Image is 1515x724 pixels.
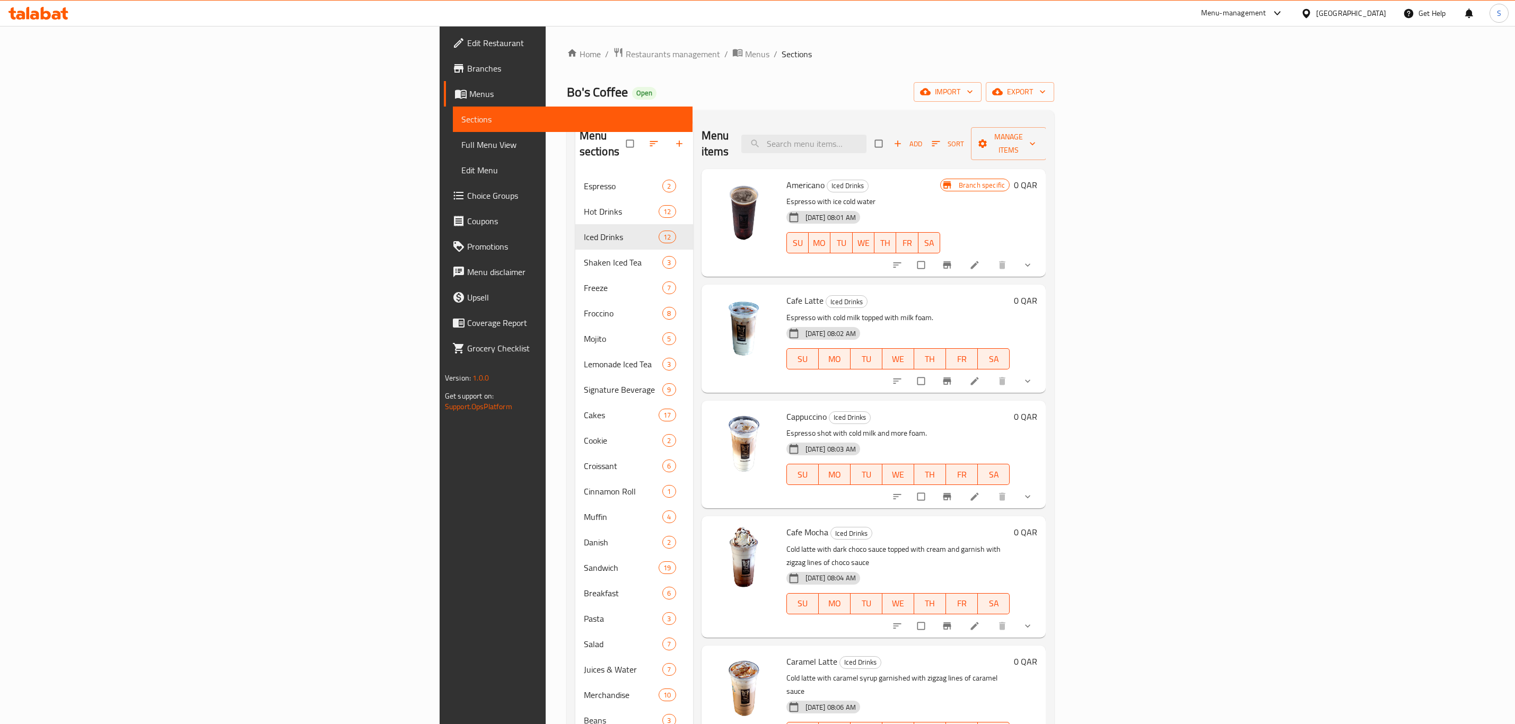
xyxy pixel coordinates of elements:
span: SA [982,596,1005,611]
img: Cafe Latte [710,293,778,361]
button: WE [853,232,874,253]
a: Sections [453,107,693,132]
button: Add section [668,132,693,155]
div: Shaken Iced Tea3 [575,250,693,275]
button: TH [874,232,896,253]
div: items [662,434,676,447]
div: Danish [584,536,663,549]
span: 4 [663,512,675,522]
li: / [724,48,728,60]
span: 17 [659,410,675,420]
a: Edit menu item [969,376,982,386]
span: Mojito [584,332,663,345]
a: Promotions [444,234,693,259]
span: Salad [584,638,663,650]
input: search [741,135,866,153]
h2: Menu items [702,128,729,160]
button: sort-choices [886,485,911,508]
span: FR [950,467,974,482]
button: SA [978,593,1010,614]
div: items [662,587,676,599]
div: items [659,205,676,218]
div: Cinnamon Roll [584,485,663,498]
a: Support.OpsPlatform [445,400,512,413]
h6: 0 QAR [1014,178,1037,192]
button: import [914,82,982,102]
button: Branch-specific-item [935,369,961,393]
span: Muffin [584,510,663,523]
span: 2 [663,436,675,446]
a: Edit Restaurant [444,30,693,56]
span: Coverage Report [467,316,684,329]
span: Branch specific [954,180,1009,190]
button: SA [978,348,1010,369]
div: Cookie2 [575,428,693,453]
div: Pasta [584,612,663,625]
span: TH [918,351,942,367]
a: Edit menu item [969,491,982,502]
button: export [986,82,1054,102]
span: Cakes [584,409,659,421]
span: [DATE] 08:03 AM [801,444,860,454]
div: items [662,358,676,370]
button: Sort [929,136,967,152]
span: Froccino [584,307,663,320]
span: TU [855,351,878,367]
div: Menu-management [1201,7,1266,20]
span: Select to update [911,487,933,507]
span: Cafe Latte [786,293,824,308]
div: Iced Drinks [827,180,869,192]
span: Cafe Mocha [786,524,828,540]
span: Iced Drinks [584,231,659,243]
span: Edit Restaurant [467,37,684,49]
span: TH [918,467,942,482]
button: delete [991,485,1016,508]
span: Caramel Latte [786,654,837,669]
button: FR [896,232,918,253]
div: Merchandise10 [575,682,693,708]
span: MO [813,235,826,251]
span: 6 [663,461,675,471]
div: items [662,180,676,192]
button: FR [946,593,978,614]
button: FR [946,348,978,369]
span: Add [894,138,922,150]
button: SU [786,348,819,369]
div: Iced Drinks [839,656,881,669]
div: Pasta3 [575,606,693,631]
button: WE [882,464,914,485]
span: 12 [659,232,675,242]
div: Signature Beverage9 [575,377,693,402]
span: Lemonade Iced Tea [584,358,663,370]
a: Edit menu item [969,260,982,270]
button: delete [991,614,1016,638]
div: items [659,688,676,701]
span: Select to update [911,616,933,636]
button: delete [991,369,1016,393]
div: items [662,383,676,396]
svg: Show Choices [1022,491,1033,502]
button: TU [851,464,882,485]
div: items [662,332,676,345]
span: Choice Groups [467,189,684,202]
span: Breakfast [584,587,663,599]
span: Shaken Iced Tea [584,256,663,269]
button: TU [851,348,882,369]
button: TH [914,464,946,485]
a: Menu disclaimer [444,259,693,285]
div: Iced Drinks [829,411,871,424]
div: Froccino8 [575,301,693,326]
span: 1 [663,487,675,497]
span: Hot Drinks [584,205,659,218]
button: WE [882,348,914,369]
span: Upsell [467,291,684,304]
div: Sandwich19 [575,555,693,580]
span: Get support on: [445,389,494,403]
span: [DATE] 08:04 AM [801,573,860,583]
span: 6 [663,588,675,598]
span: Full Menu View [461,138,684,151]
